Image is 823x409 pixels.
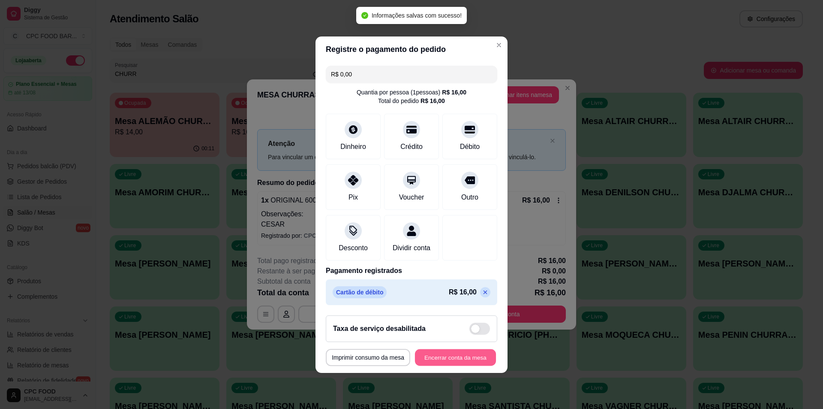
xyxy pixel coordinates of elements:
p: Pagamento registrados [326,266,497,276]
div: R$ 16,00 [442,88,466,97]
button: Imprimir consumo da mesa [326,349,410,366]
div: R$ 16,00 [421,97,445,105]
div: Débito [460,142,480,152]
div: Pix [348,192,358,203]
div: Dividir conta [393,243,430,253]
div: Dinheiro [340,142,366,152]
div: Voucher [399,192,424,203]
div: Outro [461,192,478,203]
button: Close [492,38,506,52]
h2: Taxa de serviço desabilitada [333,324,426,334]
span: check-circle [361,12,368,19]
div: Total do pedido [378,97,445,105]
div: Desconto [339,243,368,253]
button: Encerrar conta da mesa [415,349,496,366]
p: R$ 16,00 [449,287,477,297]
div: Quantia por pessoa ( 1 pessoas) [357,88,466,97]
div: Crédito [400,142,423,152]
input: Ex.: hambúrguer de cordeiro [331,66,492,83]
p: Cartão de débito [333,286,387,298]
header: Registre o pagamento do pedido [315,36,508,62]
span: Informações salvas com sucesso! [372,12,462,19]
